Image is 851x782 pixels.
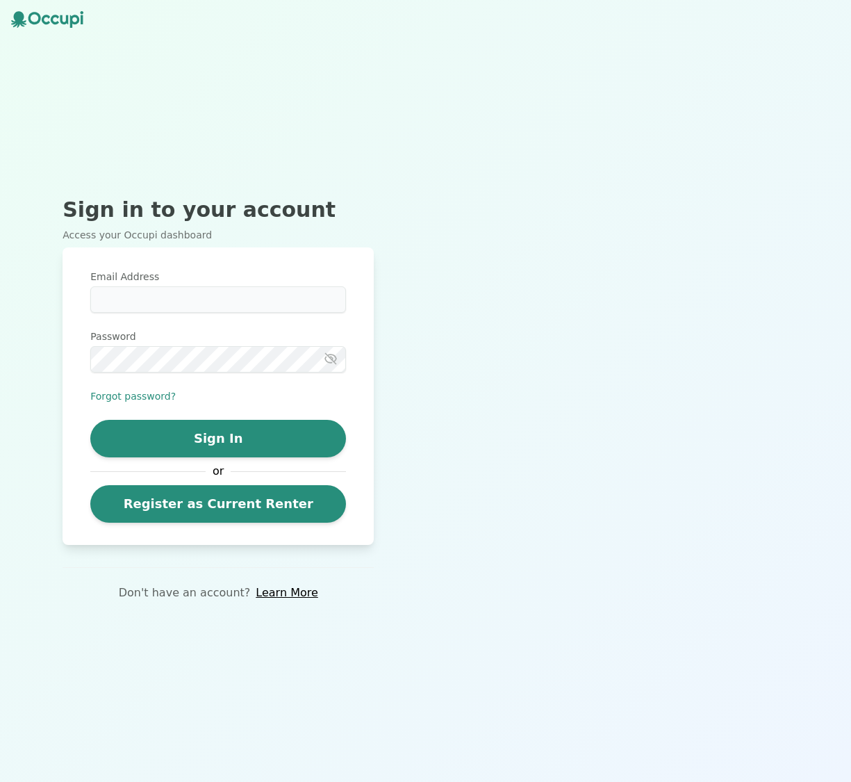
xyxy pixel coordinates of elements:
span: or [206,463,231,480]
h2: Sign in to your account [63,197,374,222]
p: Access your Occupi dashboard [63,228,374,242]
p: Don't have an account? [119,585,251,601]
button: Sign In [90,420,346,457]
button: Forgot password? [90,389,176,403]
label: Password [90,329,346,343]
label: Email Address [90,270,346,284]
a: Register as Current Renter [90,485,346,523]
a: Learn More [256,585,317,601]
